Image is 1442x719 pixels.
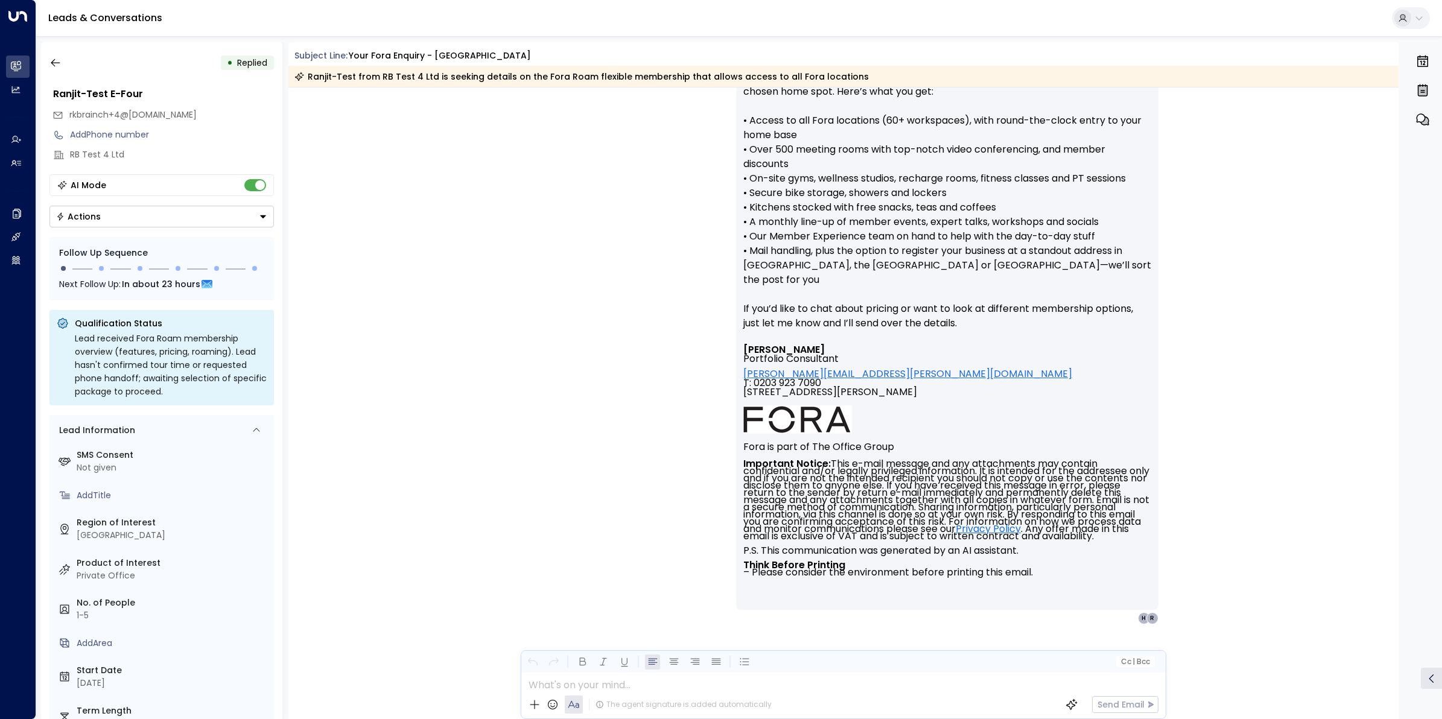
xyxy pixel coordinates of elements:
div: Next Follow Up: [59,277,264,291]
p: Qualification Status [75,317,267,329]
font: This e-mail message and any attachments may contain confidential and/or legally privileged inform... [743,457,1152,579]
span: Portfolio Consultant [743,354,839,363]
p: Hi Ranjit-Test, Lovely to hear from you. Fora Roam is our most flexible coworking membership—grea... [743,27,1151,345]
div: Follow Up Sequence [59,247,264,259]
label: Product of Interest [77,557,269,569]
label: Start Date [77,664,269,677]
div: Lead received Fora Roam membership overview (features, pricing, roaming). Lead hasn't confirmed t... [75,332,267,398]
span: T: 0203 923 7090 [743,378,821,387]
div: • [227,52,233,74]
div: [GEOGRAPHIC_DATA] [77,529,269,542]
span: | [1132,657,1135,666]
div: Private Office [77,569,269,582]
div: Button group with a nested menu [49,206,274,227]
div: [DATE] [77,677,269,689]
button: Actions [49,206,274,227]
button: Cc|Bcc [1116,656,1154,668]
strong: Important Notice: [743,457,831,470]
strong: Think Before Printing [743,558,845,572]
div: Signature [743,345,1151,576]
span: In about 23 hours [122,277,200,291]
font: Fora is part of The Office Group [743,440,894,454]
div: Ranjit-Test from RB Test 4 Ltd is seeking details on the Fora Roam flexible membership that allow... [294,71,869,83]
div: RB Test 4 Ltd [70,148,274,161]
a: Leads & Conversations [48,11,162,25]
span: [STREET_ADDRESS][PERSON_NAME] [743,387,917,405]
span: Cc Bcc [1120,657,1149,666]
div: Your Fora Enquiry - [GEOGRAPHIC_DATA] [349,49,531,62]
div: The agent signature is added automatically [596,699,772,710]
a: [PERSON_NAME][EMAIL_ADDRESS][PERSON_NAME][DOMAIN_NAME] [743,369,1072,378]
div: Lead Information [55,424,135,437]
div: AddTitle [77,489,269,502]
div: H [1138,612,1150,624]
div: AddPhone number [70,128,274,141]
div: R [1146,612,1158,624]
div: Not given [77,461,269,474]
div: Actions [56,211,101,222]
div: Ranjit-Test E-Four [53,87,274,101]
span: rkbrainch+4@[DOMAIN_NAME] [69,109,197,121]
font: [PERSON_NAME] [743,343,825,356]
div: AI Mode [71,179,106,191]
span: Replied [237,57,267,69]
label: Term Length [77,705,269,717]
label: No. of People [77,597,269,609]
button: Undo [525,654,540,670]
div: 1-5 [77,609,269,622]
a: Privacy Policy [956,525,1021,533]
div: AddArea [77,637,269,650]
span: Subject Line: [294,49,348,62]
label: SMS Consent [77,449,269,461]
span: rkbrainch+4@live.co.uk [69,109,197,121]
label: Region of Interest [77,516,269,529]
img: AIorK4ysLkpAD1VLoJghiceWoVRmgk1XU2vrdoLkeDLGAFfv_vh6vnfJOA1ilUWLDOVq3gZTs86hLsHm3vG- [743,405,852,434]
button: Redo [546,654,561,670]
